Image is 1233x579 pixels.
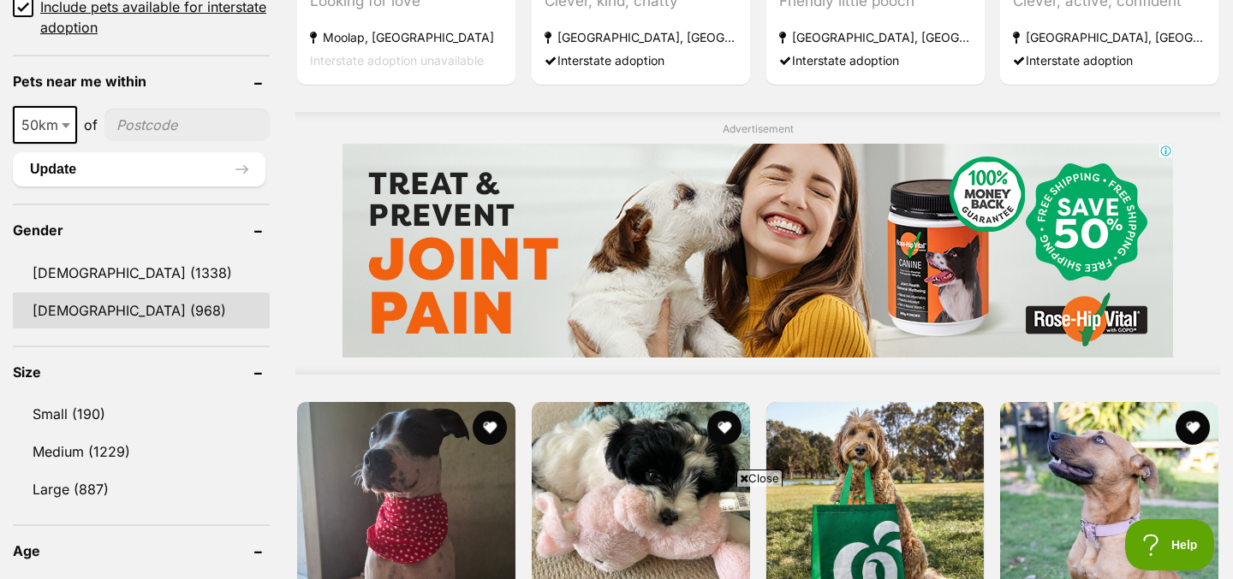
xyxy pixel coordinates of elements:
strong: [GEOGRAPHIC_DATA], [GEOGRAPHIC_DATA] [545,26,737,49]
div: Interstate adoption [545,49,737,72]
button: Update [13,152,265,186]
button: favourite [1176,411,1210,445]
header: Age [13,543,270,558]
strong: [GEOGRAPHIC_DATA], [GEOGRAPHIC_DATA] [779,26,972,49]
span: 50km [15,113,75,137]
span: of [84,115,98,135]
iframe: Help Scout Beacon - Open [1125,519,1216,570]
span: Close [736,470,783,487]
div: Interstate adoption [779,49,972,72]
header: Size [13,364,270,380]
iframe: Advertisement [342,144,1173,357]
button: favourite [473,411,507,445]
input: postcode [104,109,270,141]
iframe: Advertisement [201,493,1032,570]
strong: Moolap, [GEOGRAPHIC_DATA] [310,26,503,49]
button: favourite [707,411,742,445]
div: Interstate adoption [1013,49,1206,72]
header: Gender [13,222,270,238]
span: 50km [13,106,77,144]
a: Medium (1229) [13,434,270,470]
strong: [GEOGRAPHIC_DATA], [GEOGRAPHIC_DATA] [1013,26,1206,49]
a: Large (887) [13,471,270,507]
header: Pets near me within [13,74,270,89]
a: [DEMOGRAPHIC_DATA] (968) [13,292,270,328]
span: Interstate adoption unavailable [310,53,484,68]
a: [DEMOGRAPHIC_DATA] (1338) [13,255,270,291]
a: Small (190) [13,396,270,432]
div: Advertisement [295,112,1220,375]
